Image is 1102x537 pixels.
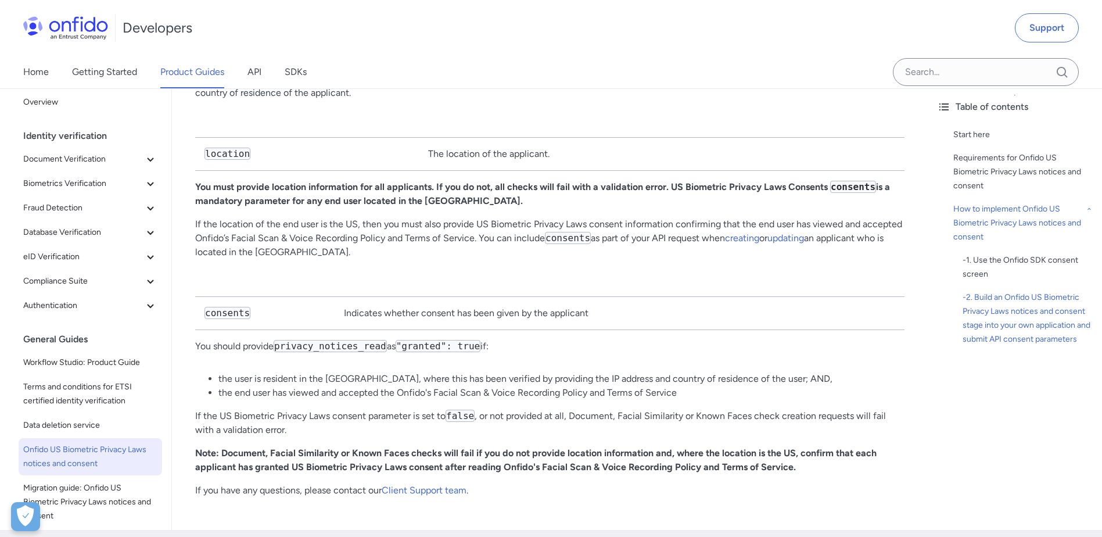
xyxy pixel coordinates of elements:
[396,340,481,352] code: "granted": true
[963,291,1093,346] a: -2. Build an Onfido US Biometric Privacy Laws notices and consent stage into your own application...
[72,56,137,88] a: Getting Started
[953,202,1093,244] a: How to implement Onfido US Biometric Privacy Laws notices and consent
[218,372,904,386] li: the user is resident in the [GEOGRAPHIC_DATA], where this has been verified by providing the IP a...
[1015,13,1079,42] a: Support
[953,151,1093,193] a: Requirements for Onfido US Biometric Privacy Laws notices and consent
[953,128,1093,142] a: Start here
[11,502,40,531] button: Open Preferences
[725,232,759,244] a: creating
[11,502,40,531] div: Cookie Preferences
[446,410,475,422] code: false
[382,485,466,496] a: Client Support team
[19,375,162,413] a: Terms and conditions for ETSI certified identity verification
[767,232,804,244] a: updating
[963,253,1093,281] a: -1. Use the Onfido SDK consent screen
[23,328,167,351] div: General Guides
[963,253,1093,281] div: - 1. Use the Onfido SDK consent screen
[23,16,108,40] img: Onfido Logo
[963,291,1093,346] div: - 2. Build an Onfido US Biometric Privacy Laws notices and consent stage into your own applicatio...
[23,418,157,432] span: Data deletion service
[671,181,828,192] strong: US Biometric Privacy Laws Consents
[893,58,1079,86] input: Onfido search input field
[123,19,192,37] h1: Developers
[23,250,143,264] span: eID Verification
[19,91,162,114] a: Overview
[285,56,307,88] a: SDKs
[19,245,162,268] button: eID Verification
[23,380,157,408] span: Terms and conditions for ETSI certified identity verification
[419,137,904,170] td: The location of the applicant.
[23,95,157,109] span: Overview
[195,409,904,437] p: If the US Biometric Privacy Laws consent parameter is set to , or not provided at all, Document, ...
[195,181,890,206] strong: is a mandatory parameter for any end user located in the [GEOGRAPHIC_DATA].
[23,177,143,191] span: Biometrics Verification
[204,307,250,319] code: consents
[23,124,167,148] div: Identity verification
[19,196,162,220] button: Fraud Detection
[247,56,261,88] a: API
[195,339,904,353] p: You should provide as if:
[218,386,904,400] li: the end user has viewed and accepted the Onfido's Facial Scan & Voice Recording Policy and Terms ...
[830,181,876,193] code: consents
[23,152,143,166] span: Document Verification
[23,481,157,523] span: Migration guide: Onfido US Biometric Privacy Laws notices and consent
[274,340,387,352] code: privacy_notices_read
[19,294,162,317] button: Authentication
[335,296,904,330] td: Indicates whether consent has been given by the applicant
[19,221,162,244] button: Database Verification
[23,443,157,471] span: Onfido US Biometric Privacy Laws notices and consent
[23,201,143,215] span: Fraud Detection
[23,274,143,288] span: Compliance Suite
[937,100,1093,114] div: Table of contents
[19,148,162,171] button: Document Verification
[160,56,224,88] a: Product Guides
[195,484,904,497] p: If you have any questions, please contact our .
[19,270,162,293] button: Compliance Suite
[545,232,591,244] code: consents
[23,56,49,88] a: Home
[19,477,162,528] a: Migration guide: Onfido US Biometric Privacy Laws notices and consent
[195,217,904,259] p: If the location of the end user is the US, then you must also provide US Biometric Privacy Laws c...
[195,181,669,192] strong: You must provide location information for all applicants. If you do not, all checks will fail wit...
[19,351,162,374] a: Workflow Studio: Product Guide
[19,414,162,437] a: Data deletion service
[19,172,162,195] button: Biometrics Verification
[23,356,157,370] span: Workflow Studio: Product Guide
[23,225,143,239] span: Database Verification
[19,438,162,475] a: Onfido US Biometric Privacy Laws notices and consent
[23,299,143,313] span: Authentication
[204,148,250,160] code: location
[195,448,877,472] strong: Note: Document, Facial Similarity or Known Faces checks will fail if you do not provide location ...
